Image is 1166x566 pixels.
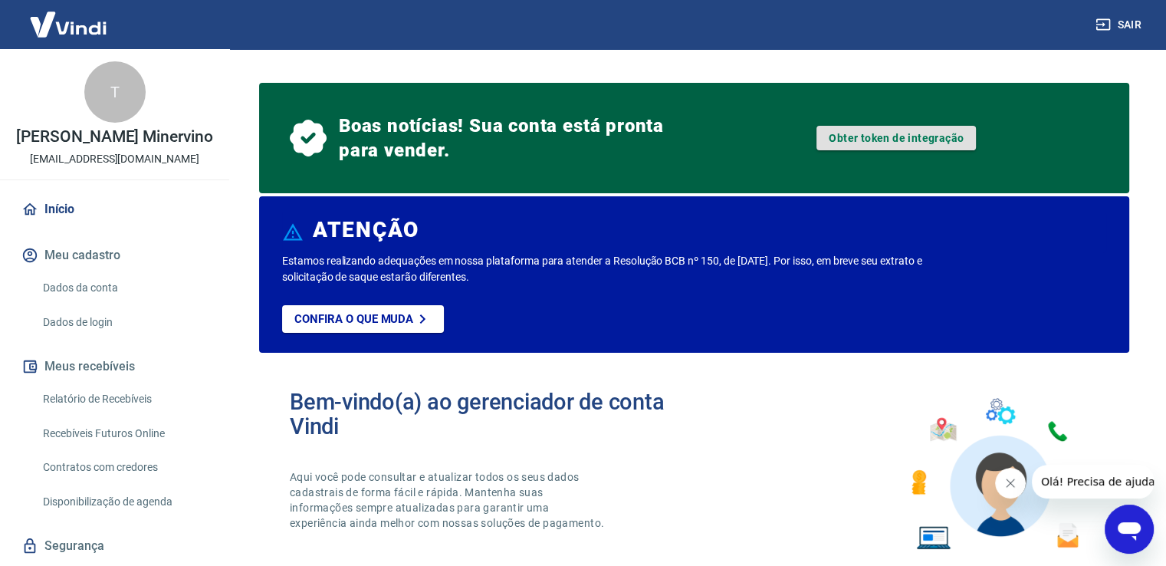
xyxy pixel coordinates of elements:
[290,469,607,531] p: Aqui você pode consultar e atualizar todos os seus dados cadastrais de forma fácil e rápida. Mant...
[294,312,413,326] p: Confira o que muda
[282,253,941,285] p: Estamos realizando adequações em nossa plataforma para atender a Resolução BCB nº 150, de [DATE]....
[37,383,211,415] a: Relatório de Recebíveis
[16,129,213,145] p: [PERSON_NAME] Minervino
[18,1,118,48] img: Vindi
[37,307,211,338] a: Dados de login
[1092,11,1148,39] button: Sair
[898,390,1099,559] img: Imagem de um avatar masculino com diversos icones exemplificando as funcionalidades do gerenciado...
[313,222,419,238] h6: ATENÇÃO
[84,61,146,123] div: T
[18,529,211,563] a: Segurança
[18,239,211,272] button: Meu cadastro
[339,114,670,163] span: Boas notícias! Sua conta está pronta para vender.
[282,305,444,333] a: Confira o que muda
[30,151,199,167] p: [EMAIL_ADDRESS][DOMAIN_NAME]
[37,272,211,304] a: Dados da conta
[18,193,211,226] a: Início
[1105,505,1154,554] iframe: Button to launch messaging window
[9,11,129,23] span: Olá! Precisa de ajuda?
[816,126,976,150] a: Obter token de integração
[290,390,695,439] h2: Bem-vindo(a) ao gerenciador de conta Vindi
[1032,465,1154,499] iframe: Message from company
[995,468,1026,499] iframe: Close message
[37,418,211,449] a: Recebíveis Futuros Online
[37,452,211,483] a: Contratos com credores
[18,350,211,383] button: Meus recebíveis
[37,486,211,518] a: Disponibilização de agenda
